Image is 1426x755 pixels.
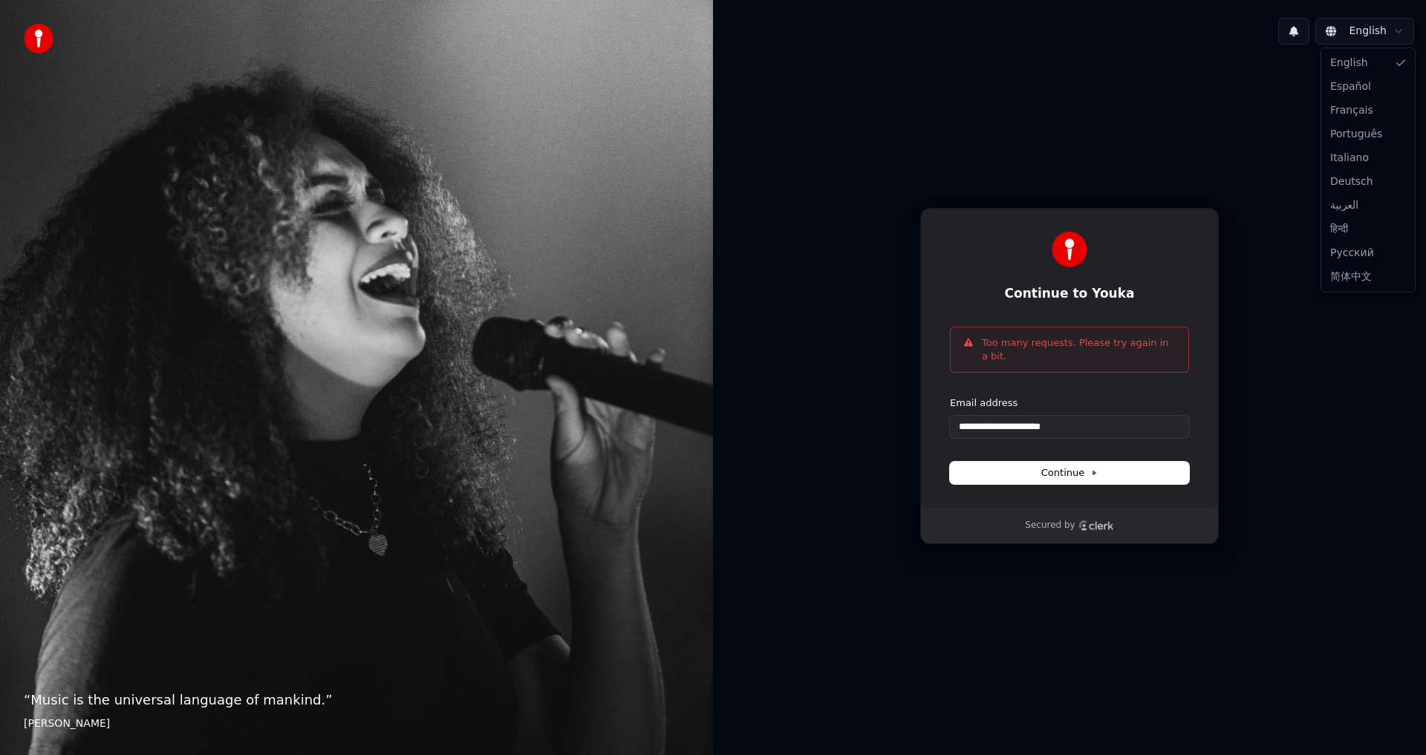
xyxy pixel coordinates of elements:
span: Italiano [1330,151,1369,166]
span: Português [1330,127,1382,142]
span: Español [1330,79,1371,94]
span: Deutsch [1330,174,1373,189]
span: 简体中文 [1330,269,1372,284]
span: العربية [1330,198,1358,213]
span: हिन्दी [1330,222,1348,237]
span: English [1330,56,1368,71]
span: Français [1330,103,1373,118]
span: Русский [1330,246,1374,261]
